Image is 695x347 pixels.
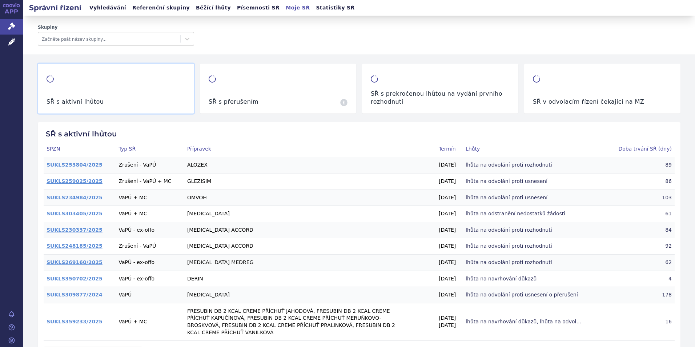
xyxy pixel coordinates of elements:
h3: SŘ s prekročenou lhůtou na vydání prvního rozhodnutí [371,90,510,106]
a: SUKLS303405/2025 [47,211,103,216]
td: Zrušení - VaPÚ [116,157,184,173]
td: VaPÚ - ex-offo [116,271,184,287]
h2: Správní řízení [23,3,87,13]
span: lhůta na odvolání proti usnesení [466,194,582,202]
a: SUKLS350702/2025 [47,276,103,282]
a: SUKLS259025/2025 [47,178,103,184]
th: Doba trvání SŘ (dny) [606,141,675,157]
th: 92 [606,238,675,255]
a: Moje SŘ [284,3,312,13]
span: lhůta na odstranění nedostatků žádosti [466,210,582,218]
h3: SŘ s aktivní lhůtou [47,98,104,106]
p: GLEZISIM [187,178,397,185]
span: lhůta na odvolání proti rozhodnutí [466,243,582,250]
a: SUKLS253804/2025 [47,162,103,168]
a: Vyhledávání [87,3,128,13]
a: Písemnosti SŘ [235,3,282,13]
a: Běžící lhůty [194,3,233,13]
th: SPZN [44,141,116,157]
p: [DATE] [439,291,460,299]
span: lhůta na odvolání proti usnesení [466,178,582,185]
th: 89 [606,157,675,173]
p: [DATE] [439,275,460,283]
td: VaPÚ - ex-offo [116,222,184,238]
td: VaPÚ + MC [116,303,184,340]
span: lhůta na odvolání proti rozhodnutí [466,227,582,234]
h3: SŘ s přerušením [209,98,258,106]
div: Začněte psát název skupiny... [42,34,177,44]
p: [DATE] [439,178,460,185]
th: 16 [606,303,675,340]
a: Referenční skupiny [130,3,192,13]
a: SUKLS269160/2025 [47,259,103,265]
td: VaPÚ [116,287,184,303]
td: Zrušení - VaPÚ + MC [116,173,184,190]
a: SUKLS230337/2025 [47,227,103,233]
td: VaPÚ + MC [116,206,184,222]
a: Statistiky SŘ [314,3,357,13]
p: [DATE] [439,227,460,234]
p: [DATE] [439,322,460,329]
p: [DATE] [439,243,460,250]
p: [MEDICAL_DATA] ACCORD [187,243,397,250]
a: SUKLS248185/2025 [47,243,103,249]
span: lhůta na odvolání proti rozhodnutí [466,161,582,169]
p: [DATE] [439,161,460,169]
p: [MEDICAL_DATA] ACCORD [187,227,397,234]
span: lhůta na navrhování důkazů, lhůta na odvolání proti usnesení [466,318,582,326]
th: 62 [606,255,675,271]
td: VaPÚ + MC [116,190,184,206]
span: lhůta na navrhování důkazů [466,275,582,283]
th: 61 [606,206,675,222]
p: DERIN [187,275,397,283]
a: SUKLS234984/2025 [47,195,103,200]
p: OMVOH [187,194,397,202]
a: SUKLS309877/2024 [47,292,103,298]
th: Přípravek [184,141,436,157]
p: [DATE] [439,194,460,202]
h3: SŘ v odvolacím řízení čekající na MZ [533,98,644,106]
span: lhůta na odvolání proti usnesení o přerušení [466,291,582,299]
th: 86 [606,173,675,190]
th: Termín [436,141,463,157]
th: 4 [606,271,675,287]
th: Lhůty [463,141,606,157]
p: [DATE] [439,315,460,322]
p: [DATE] [439,259,460,266]
th: 178 [606,287,675,303]
p: [DATE] [439,210,460,218]
th: Typ SŘ [116,141,184,157]
p: [MEDICAL_DATA] [187,291,397,299]
td: Zrušení - VaPÚ [116,238,184,255]
h2: SŘ s aktivní lhůtou [44,129,675,138]
a: SUKLS359233/2025 [47,319,103,324]
p: ALOZEX [187,161,397,169]
p: FRESUBIN DB 2 KCAL CREME PŘÍCHUŤ JAHODOVÁ, FRESUBIN DB 2 KCAL CREME PŘÍCHUŤ KAPUČÍNOVÁ, FRESUBIN ... [187,308,397,336]
label: Skupiny [38,24,194,31]
td: VaPÚ - ex-offo [116,255,184,271]
p: [MEDICAL_DATA] MEDREG [187,259,397,266]
th: 84 [606,222,675,238]
span: lhůta na odvolání proti rozhodnutí [466,259,582,266]
p: [MEDICAL_DATA] [187,210,397,218]
th: 103 [606,190,675,206]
